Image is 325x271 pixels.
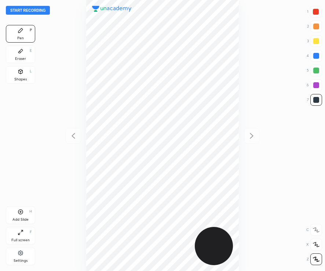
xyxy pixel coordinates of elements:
div: 4 [307,50,322,62]
div: 7 [307,94,322,106]
img: logo.38c385cc.svg [92,6,132,12]
div: 3 [307,35,322,47]
div: H [29,210,32,213]
div: 2 [307,21,322,32]
div: Z [307,253,322,265]
div: F [30,230,32,234]
div: 5 [307,65,322,76]
div: Full screen [11,238,30,242]
div: X [306,239,322,250]
div: Shapes [14,77,27,81]
div: Add Slide [12,218,29,221]
button: Start recording [6,6,50,15]
div: Settings [14,259,28,263]
div: 1 [307,6,322,18]
div: 6 [307,79,322,91]
div: Pen [17,36,24,40]
div: P [30,28,32,32]
div: C [306,224,322,236]
div: L [30,69,32,73]
div: Eraser [15,57,26,61]
div: E [30,49,32,53]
